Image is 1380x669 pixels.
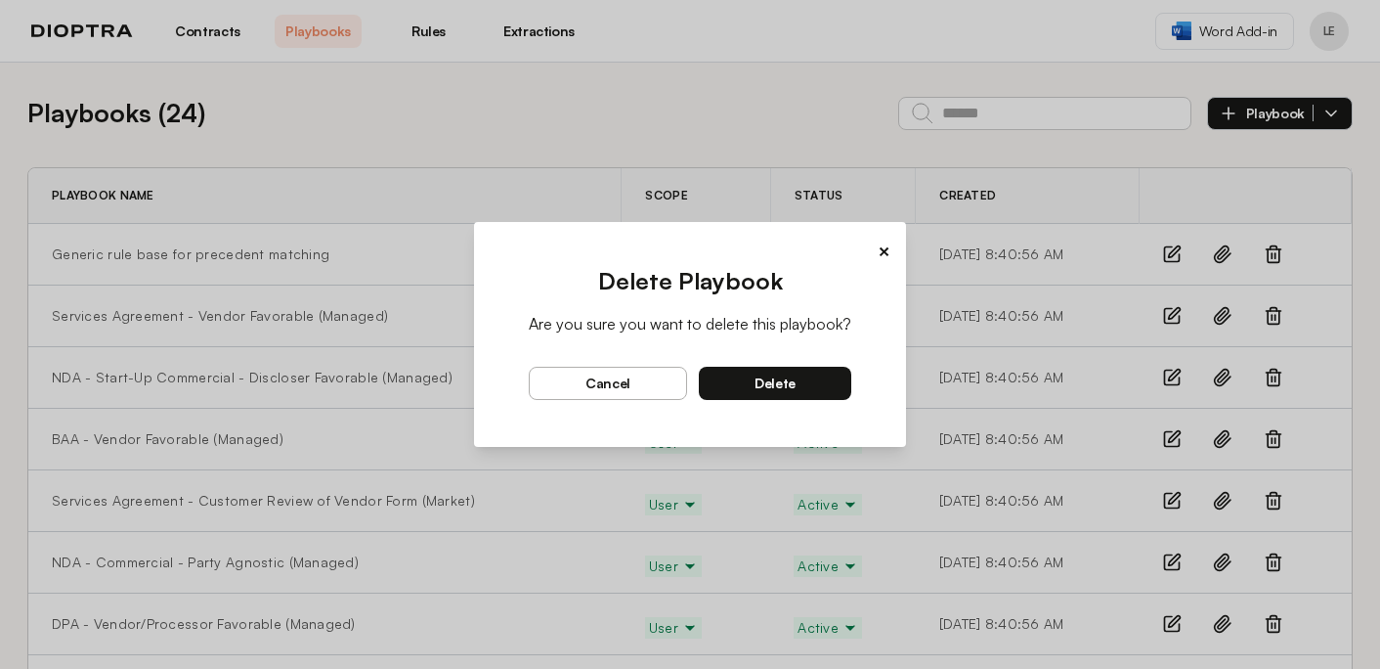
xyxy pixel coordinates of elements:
span: cancel [585,375,630,392]
p: Are you sure you want to delete this playbook? [529,312,851,335]
button: × [878,238,890,265]
span: delete [755,375,796,392]
button: delete [699,367,851,400]
h2: Delete Playbook [529,265,851,296]
button: cancel [529,367,687,400]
